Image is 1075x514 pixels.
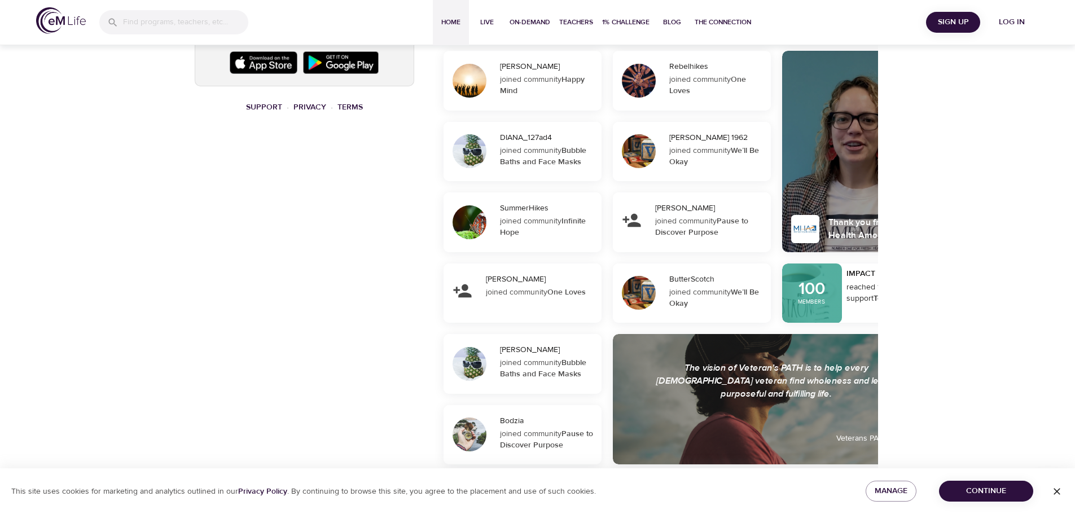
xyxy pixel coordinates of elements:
li: · [287,100,289,115]
div: Thank you from Mental Health America. [828,216,931,242]
img: Apple App Store [227,49,300,77]
p: Members [798,297,826,306]
strong: Happy Mind [500,74,585,96]
div: joined community [486,287,594,298]
img: Google Play Store [300,49,381,77]
a: Terms [337,102,363,112]
div: [PERSON_NAME] 1962 [669,132,766,143]
div: [PERSON_NAME] [500,61,597,72]
span: On-Demand [510,16,550,28]
div: joined community [669,74,764,96]
strong: One Loves [547,287,586,297]
span: Manage [875,484,907,498]
div: Bodzia [500,415,597,427]
strong: Pause to Discover Purpose [655,216,748,238]
span: Blog [659,16,686,28]
strong: Bubble Baths and Face Masks [500,146,586,167]
li: · [331,100,333,115]
strong: Infinite Hope [500,216,586,238]
div: SummerHikes [500,203,597,214]
strong: One Loves [669,74,746,96]
span: Sign Up [931,15,976,29]
div: The vision of Veteran’s PATH is to help every [DEMOGRAPHIC_DATA] veteran find wholeness and lead ... [653,362,900,401]
strong: Bubble Baths and Face Masks [500,358,586,379]
span: 1% Challenge [602,16,650,28]
div: [PERSON_NAME] [486,274,597,285]
div: joined community [655,216,764,238]
nav: breadcrumb [195,100,414,115]
a: Support [246,102,282,112]
div: IMPACT [846,268,936,279]
span: Live [473,16,501,28]
div: Rebelhikes [669,61,766,72]
button: Sign Up [926,12,980,33]
div: Veterans PATH [836,433,888,444]
div: joined community [669,145,764,168]
input: Find programs, teachers, etc... [123,10,248,34]
div: joined community [500,216,594,238]
div: joined community [500,428,594,451]
strong: We’ll Be Okay [669,287,759,309]
button: Manage [866,481,916,502]
div: DIANA_127ad4 [500,132,597,143]
span: Teachers [559,16,593,28]
div: joined community [669,287,764,309]
div: ButterScotch [669,274,766,285]
img: logo [36,7,86,34]
div: [PERSON_NAME] [500,344,597,355]
div: reached 100 members to support [846,282,936,304]
span: Continue [948,484,1024,498]
div: [PERSON_NAME] [655,203,766,214]
button: Log in [985,12,1039,33]
span: The Connection [695,16,751,28]
div: joined community [500,74,594,96]
strong: We’ll Be Okay [669,146,759,167]
span: Log in [989,15,1034,29]
span: Home [437,16,464,28]
div: joined community [500,357,594,380]
a: Privacy [293,102,326,112]
button: Continue [939,481,1033,502]
strong: Pause to Discover Purpose [500,429,593,450]
a: Privacy Policy [238,486,287,497]
div: joined community [500,145,594,168]
p: 100 [798,280,825,297]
